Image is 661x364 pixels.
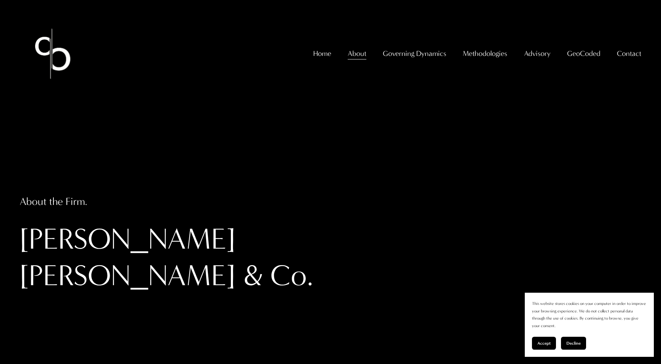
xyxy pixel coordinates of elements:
a: folder dropdown [524,46,551,61]
div: & [243,258,263,294]
span: Accept [537,341,551,346]
span: Governing Dynamics [383,47,446,60]
span: Methodologies [463,47,507,60]
a: folder dropdown [567,46,600,61]
button: Decline [561,337,586,350]
button: Accept [532,337,556,350]
img: Christopher Sanchez &amp; Co. [20,21,86,87]
a: folder dropdown [617,46,641,61]
section: Cookie banner [525,293,654,357]
span: Advisory [524,47,551,60]
span: GeoCoded [567,47,600,60]
a: folder dropdown [383,46,446,61]
h4: About the Firm. [20,195,303,209]
p: This website stores cookies on your computer in order to improve your browsing experience. We do ... [532,300,647,330]
span: About [348,47,366,60]
div: [PERSON_NAME] [20,221,236,258]
div: Co. [270,258,313,294]
a: folder dropdown [463,46,507,61]
span: Contact [617,47,641,60]
div: [PERSON_NAME] [20,258,236,294]
a: folder dropdown [348,46,366,61]
span: Decline [566,341,581,346]
a: Home [313,46,331,61]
